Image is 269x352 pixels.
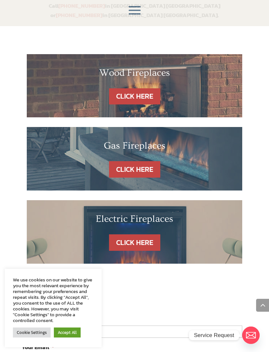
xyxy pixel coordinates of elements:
h2: Electric Fireplaces [46,213,223,228]
h2: Why Wait? Get Started [DATE]! [22,283,248,304]
h2: Wood Fireplaces [46,67,223,82]
div: We use cookies on our website to give you the most relevant experience by remembering your prefer... [13,277,94,323]
label: Your Email [22,344,54,351]
h2: Gas Fireplaces [46,140,223,155]
a: Cookie Settings [13,328,51,337]
a: Accept All [54,328,81,337]
a: CLICK HERE [109,161,160,178]
a: CLICK HERE [109,234,160,251]
a: CLICK HERE [109,88,160,105]
a: Email [242,327,260,344]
